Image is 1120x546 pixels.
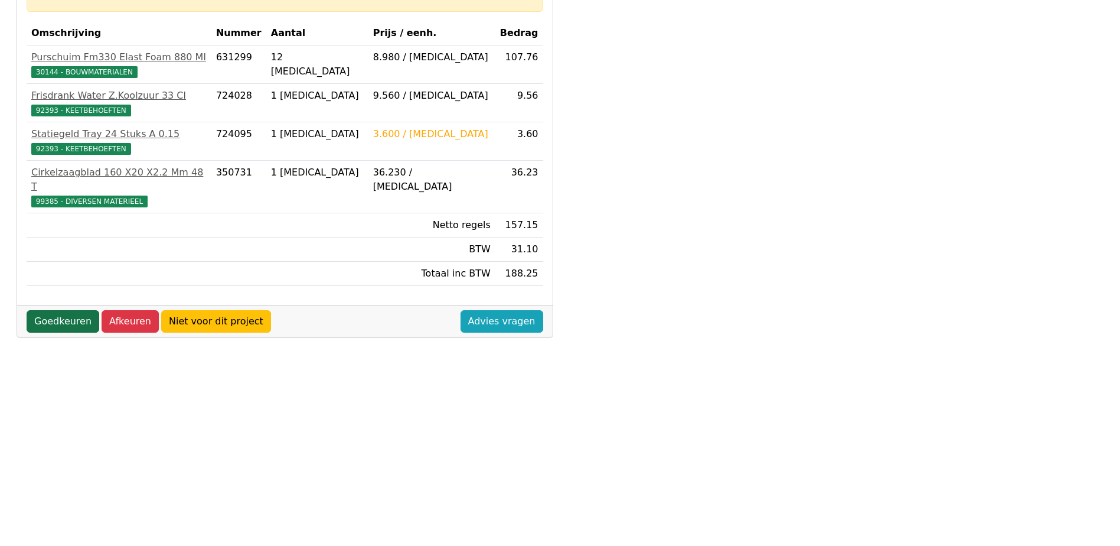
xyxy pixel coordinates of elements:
td: Netto regels [368,213,495,238]
td: 3.60 [495,122,543,161]
td: 724028 [211,84,266,122]
div: 1 [MEDICAL_DATA] [271,89,364,103]
div: Frisdrank Water Z.Koolzuur 33 Cl [31,89,207,103]
div: 3.600 / [MEDICAL_DATA] [373,127,491,141]
div: Purschuim Fm330 Elast Foam 880 Ml [31,50,207,64]
td: 350731 [211,161,266,213]
th: Bedrag [495,21,543,45]
th: Omschrijving [27,21,211,45]
div: 36.230 / [MEDICAL_DATA] [373,165,491,194]
span: 92393 - KEETBEHOEFTEN [31,143,131,155]
th: Aantal [266,21,368,45]
a: Statiegeld Tray 24 Stuks A 0.1592393 - KEETBEHOEFTEN [31,127,207,155]
td: BTW [368,238,495,262]
th: Nummer [211,21,266,45]
div: 1 [MEDICAL_DATA] [271,165,364,180]
td: 31.10 [495,238,543,262]
a: Advies vragen [461,310,543,333]
td: 188.25 [495,262,543,286]
span: 92393 - KEETBEHOEFTEN [31,105,131,116]
a: Purschuim Fm330 Elast Foam 880 Ml30144 - BOUWMATERIALEN [31,50,207,79]
span: 30144 - BOUWMATERIALEN [31,66,138,78]
a: Afkeuren [102,310,159,333]
td: 36.23 [495,161,543,213]
td: 107.76 [495,45,543,84]
th: Prijs / eenh. [368,21,495,45]
td: Totaal inc BTW [368,262,495,286]
div: Cirkelzaagblad 160 X20 X2.2 Mm 48 T [31,165,207,194]
a: Frisdrank Water Z.Koolzuur 33 Cl92393 - KEETBEHOEFTEN [31,89,207,117]
a: Goedkeuren [27,310,99,333]
a: Niet voor dit project [161,310,271,333]
div: 1 [MEDICAL_DATA] [271,127,364,141]
a: Cirkelzaagblad 160 X20 X2.2 Mm 48 T99385 - DIVERSEN MATERIEEL [31,165,207,208]
div: 9.560 / [MEDICAL_DATA] [373,89,491,103]
td: 631299 [211,45,266,84]
span: 99385 - DIVERSEN MATERIEEL [31,196,148,207]
div: Statiegeld Tray 24 Stuks A 0.15 [31,127,207,141]
div: 8.980 / [MEDICAL_DATA] [373,50,491,64]
td: 9.56 [495,84,543,122]
td: 157.15 [495,213,543,238]
td: 724095 [211,122,266,161]
div: 12 [MEDICAL_DATA] [271,50,364,79]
